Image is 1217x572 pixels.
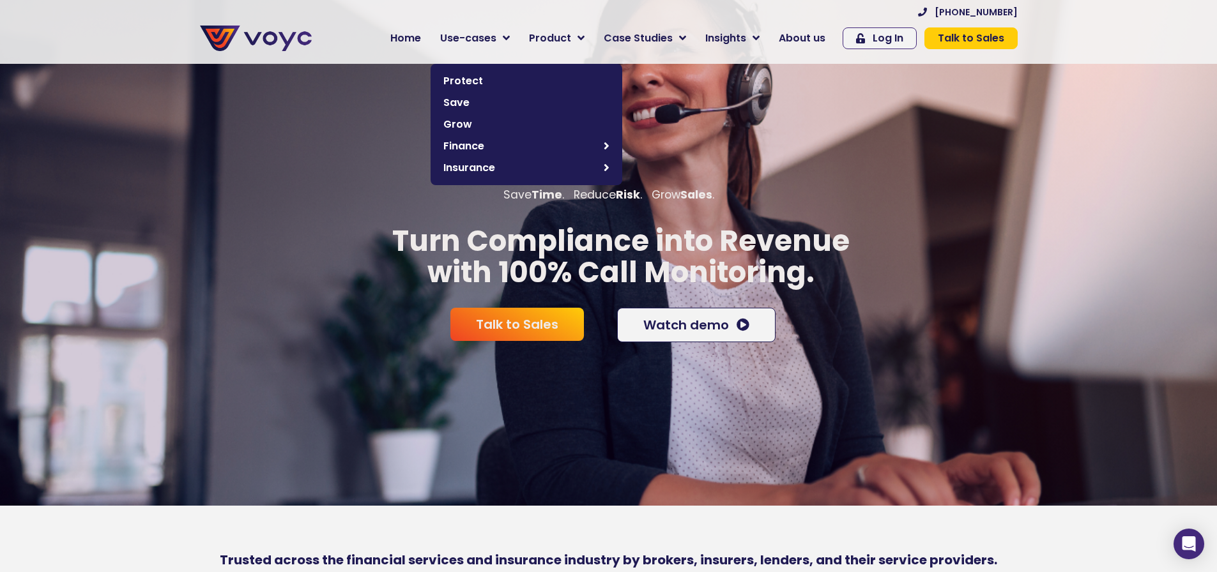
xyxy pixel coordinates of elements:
b: Trusted across the financial services and insurance industry by brokers, insurers, lenders, and t... [220,551,997,569]
span: Home [390,31,421,46]
b: Risk [616,187,640,202]
span: Use-cases [440,31,496,46]
a: Save [437,92,616,114]
a: Home [381,26,431,51]
a: About us [769,26,835,51]
span: Insurance [443,160,597,176]
span: Talk to Sales [938,33,1004,43]
a: Insurance [437,157,616,179]
a: Protect [437,70,616,92]
img: voyc-full-logo [200,26,312,51]
span: Grow [443,117,609,132]
a: Watch demo [617,308,776,342]
a: Talk to Sales [450,308,584,341]
span: Watch demo [643,319,729,331]
span: Case Studies [604,31,673,46]
a: Product [519,26,594,51]
span: About us [779,31,825,46]
span: Finance [443,139,597,154]
b: Sales [680,187,712,202]
a: [PHONE_NUMBER] [918,8,1018,17]
span: [PHONE_NUMBER] [935,8,1018,17]
a: Finance [437,135,616,157]
b: Time [532,187,562,202]
span: Insights [705,31,746,46]
span: Log In [873,33,903,43]
div: Open Intercom Messenger [1174,529,1204,559]
a: Case Studies [594,26,696,51]
a: Grow [437,114,616,135]
a: Talk to Sales [924,27,1018,49]
span: Protect [443,73,609,89]
span: Product [529,31,571,46]
a: Use-cases [431,26,519,51]
a: Log In [843,27,917,49]
span: Save [443,95,609,110]
span: Talk to Sales [476,318,558,331]
a: Insights [696,26,769,51]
